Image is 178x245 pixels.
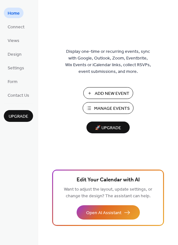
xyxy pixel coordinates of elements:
[86,122,130,133] button: 🚀 Upgrade
[8,51,22,58] span: Design
[8,79,17,85] span: Form
[8,24,24,31] span: Connect
[4,62,28,73] a: Settings
[4,21,28,32] a: Connect
[77,176,140,185] span: Edit Your Calendar with AI
[65,48,151,75] span: Display one-time or recurring events, sync with Google, Outlook, Zoom, Eventbrite, Wix Events or ...
[9,113,28,120] span: Upgrade
[64,185,152,200] span: Want to adjust the layout, update settings, or change the design? The assistant can help.
[4,90,33,100] a: Contact Us
[8,10,20,17] span: Home
[90,124,126,132] span: 🚀 Upgrade
[95,90,129,97] span: Add New Event
[77,205,140,220] button: Open AI Assistant
[83,102,133,114] button: Manage Events
[94,105,130,112] span: Manage Events
[86,210,121,216] span: Open AI Assistant
[8,38,19,44] span: Views
[4,8,24,18] a: Home
[83,87,133,99] button: Add New Event
[4,110,33,122] button: Upgrade
[4,49,25,59] a: Design
[4,35,23,45] a: Views
[4,76,21,87] a: Form
[8,65,24,72] span: Settings
[8,92,29,99] span: Contact Us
